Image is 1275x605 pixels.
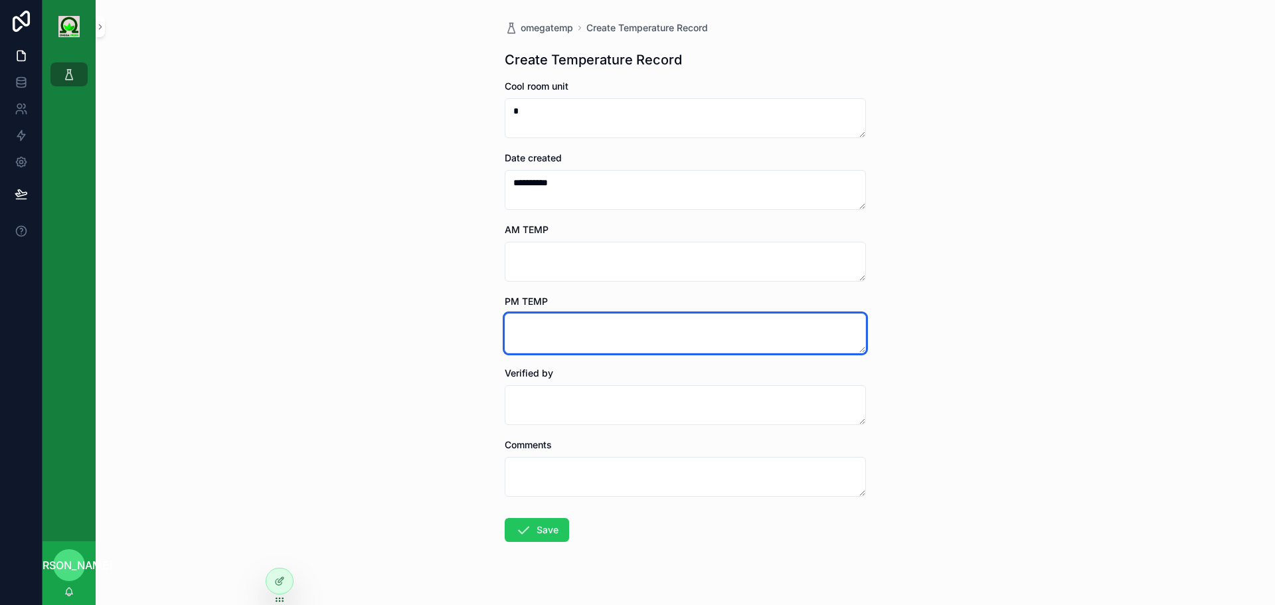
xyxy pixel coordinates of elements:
span: PM TEMP [505,296,548,307]
a: omegatemp [505,21,573,35]
span: AM TEMP [505,224,549,235]
div: scrollable content [42,53,96,104]
span: Cool room unit [505,80,568,92]
button: Save [505,518,569,542]
a: Create Temperature Record [586,21,708,35]
span: Comments [505,439,552,450]
h1: Create Temperature Record [505,50,682,69]
span: [PERSON_NAME] [25,557,113,573]
img: App logo [58,16,80,37]
span: Date created [505,152,562,163]
span: omegatemp [521,21,573,35]
span: Verified by [505,367,553,379]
